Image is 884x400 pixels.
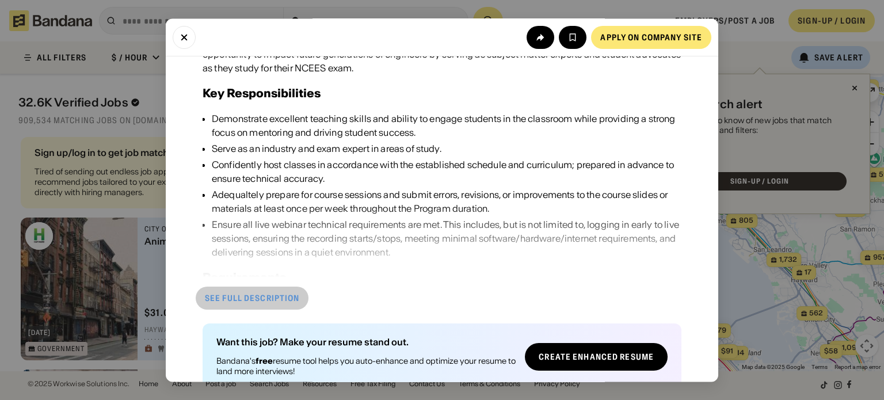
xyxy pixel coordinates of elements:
[212,188,681,215] div: Adequaltely prepare for course sessions and submit errors, revisions, or improvements to the cour...
[212,218,681,259] div: Ensure all live webinar technical requirements are met. This includes, but is not limited to, log...
[212,158,681,185] div: Confidently host classes in accordance with the established schedule and curriculum; prepared in ...
[173,25,196,48] button: Close
[539,353,654,361] div: Create Enhanced Resume
[212,112,681,139] div: Demonstrate excellent teaching skills and ability to engage students in the classroom while provi...
[205,294,299,302] div: See full description
[600,33,702,41] div: Apply on company site
[203,268,286,287] h3: Requirements
[216,337,516,346] div: Want this job? Make your resume stand out.
[212,142,681,155] div: Serve as an industry and exam expert in areas of study.
[256,356,273,366] b: free
[216,356,516,376] div: Bandana's resume tool helps you auto-enhance and optimize your resume to land more interviews!
[203,84,321,102] h3: Key Responsibilities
